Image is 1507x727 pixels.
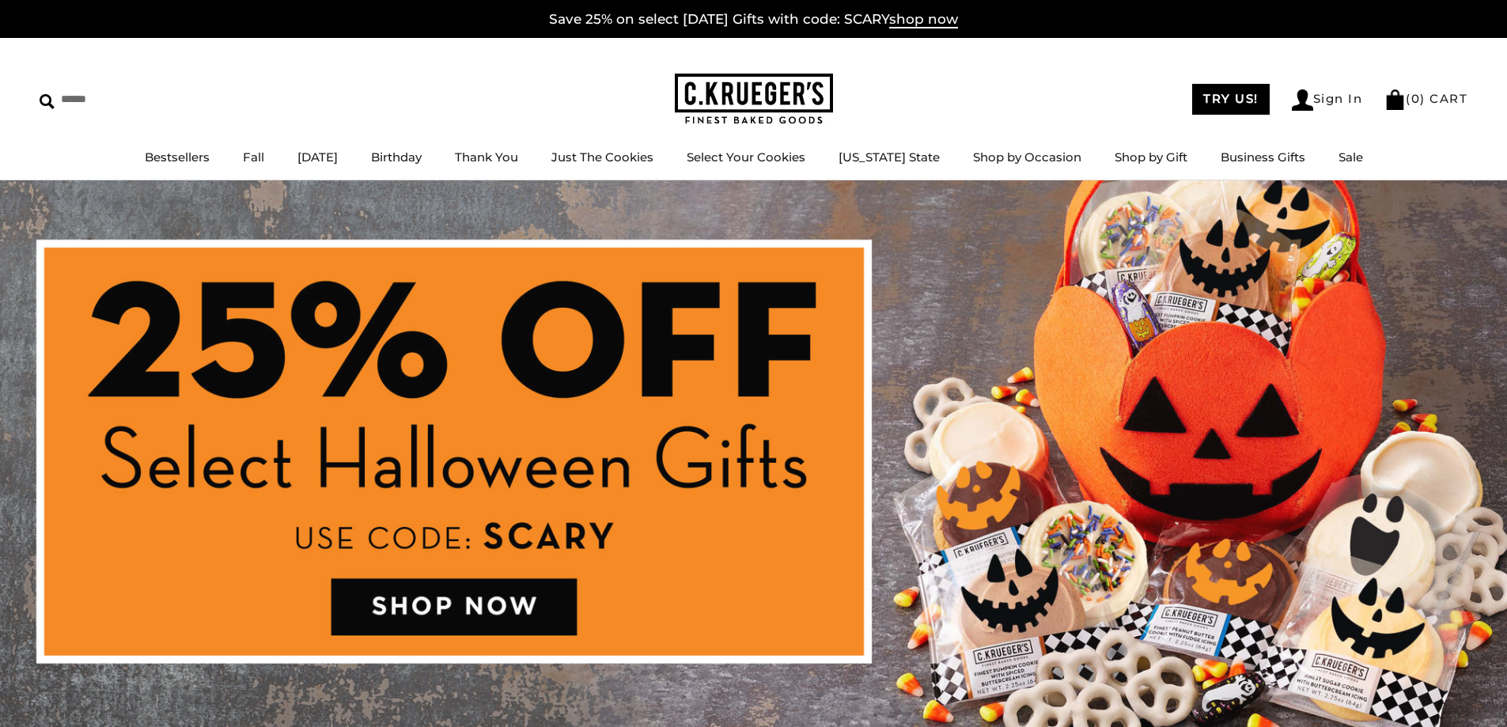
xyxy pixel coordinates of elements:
[1292,89,1363,111] a: Sign In
[371,150,422,165] a: Birthday
[243,150,264,165] a: Fall
[1115,150,1187,165] a: Shop by Gift
[551,150,653,165] a: Just The Cookies
[687,150,805,165] a: Select Your Cookies
[40,87,228,112] input: Search
[889,11,958,28] span: shop now
[455,150,518,165] a: Thank You
[297,150,338,165] a: [DATE]
[145,150,210,165] a: Bestsellers
[973,150,1081,165] a: Shop by Occasion
[1411,91,1421,106] span: 0
[1384,89,1406,110] img: Bag
[1339,150,1363,165] a: Sale
[839,150,940,165] a: [US_STATE] State
[1221,150,1305,165] a: Business Gifts
[549,11,958,28] a: Save 25% on select [DATE] Gifts with code: SCARYshop now
[1292,89,1313,111] img: Account
[1384,91,1467,106] a: (0) CART
[1192,84,1270,115] a: TRY US!
[40,94,55,109] img: Search
[675,74,833,125] img: C.KRUEGER'S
